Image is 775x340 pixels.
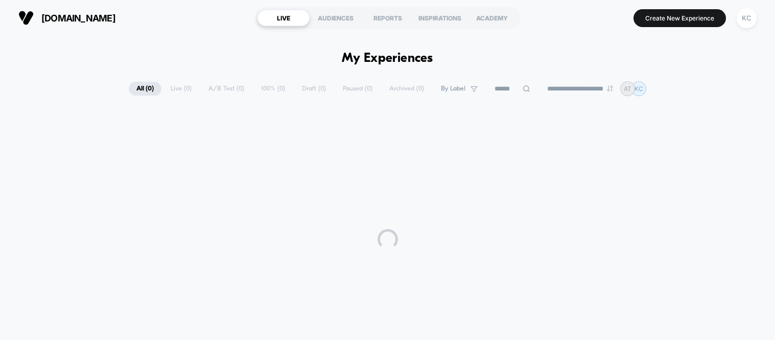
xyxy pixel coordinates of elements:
div: ACADEMY [466,10,518,26]
span: By Label [441,85,465,93]
div: LIVE [257,10,310,26]
div: REPORTS [362,10,414,26]
h1: My Experiences [342,51,433,66]
button: KC [734,8,760,29]
img: end [607,85,613,92]
div: INSPIRATIONS [414,10,466,26]
span: All ( 0 ) [129,82,161,96]
p: AT [624,85,631,93]
span: [DOMAIN_NAME] [41,13,115,24]
img: Visually logo [18,10,34,26]
div: AUDIENCES [310,10,362,26]
button: Create New Experience [633,9,726,27]
div: KC [737,8,757,28]
button: [DOMAIN_NAME] [15,10,119,26]
p: KC [635,85,643,93]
